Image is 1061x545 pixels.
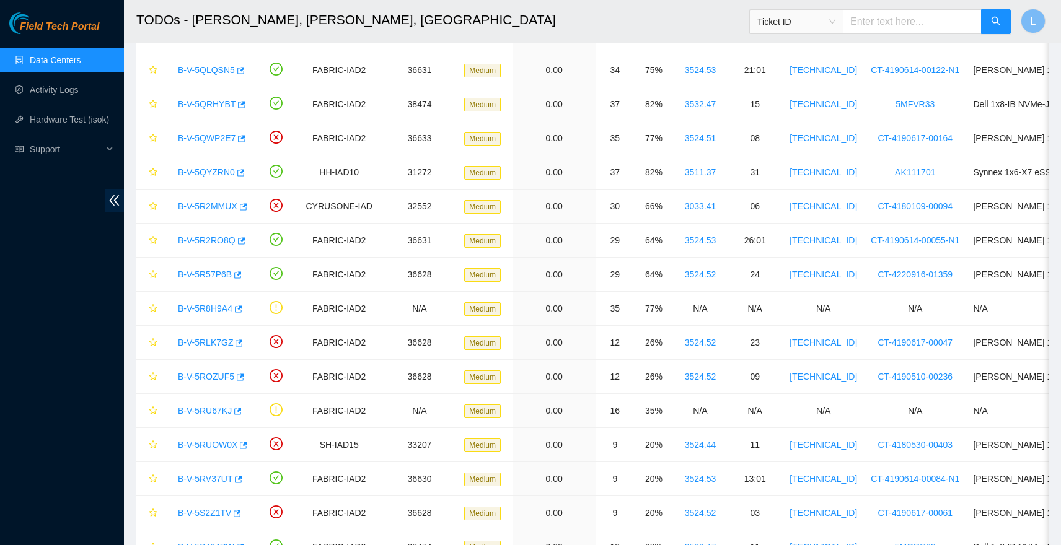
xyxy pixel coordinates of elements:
[513,428,596,462] td: 0.00
[297,326,382,360] td: FABRIC-IAD2
[864,292,966,326] td: N/A
[178,235,236,245] a: B-V-5R2RO8Q
[685,201,716,211] a: 3033.41
[149,270,157,280] span: star
[149,508,157,518] span: star
[790,372,857,381] a: [TECHNICAL_ID]
[513,155,596,190] td: 0.00
[178,474,232,484] a: B-V-5RV37UT
[149,474,157,484] span: star
[382,326,458,360] td: 36628
[895,167,935,177] a: AK111701
[464,132,501,146] span: Medium
[513,326,596,360] td: 0.00
[270,165,283,178] span: check-circle
[464,473,501,486] span: Medium
[178,440,237,450] a: B-V-5RUOW0X
[727,121,783,155] td: 08
[513,360,596,394] td: 0.00
[878,508,953,518] a: CT-4190617-00061
[790,338,857,347] a: [TECHNICAL_ID]
[685,508,716,518] a: 3524.52
[513,87,596,121] td: 0.00
[178,303,232,313] a: B-V-5R8H9A4
[991,16,1001,28] span: search
[634,258,673,292] td: 64%
[297,428,382,462] td: SH-IAD15
[270,403,283,416] span: exclamation-circle
[878,372,953,381] a: CT-4190510-00236
[685,133,716,143] a: 3524.51
[149,134,157,144] span: star
[178,508,231,518] a: B-V-5S2Z1TV
[634,292,673,326] td: 77%
[843,9,982,34] input: Enter text here...
[464,370,501,384] span: Medium
[596,53,634,87] td: 34
[297,121,382,155] td: FABRIC-IAD2
[143,333,158,352] button: star
[727,258,783,292] td: 24
[878,440,953,450] a: CT-4180530-00403
[783,394,864,428] td: N/A
[178,65,235,75] a: B-V-5QLQSN5
[382,121,458,155] td: 36633
[382,190,458,224] td: 32552
[790,167,857,177] a: [TECHNICAL_ID]
[270,335,283,348] span: close-circle
[513,394,596,428] td: 0.00
[513,462,596,496] td: 0.00
[143,401,158,421] button: star
[790,133,857,143] a: [TECHNICAL_ID]
[143,503,158,523] button: star
[297,155,382,190] td: HH-IAD10
[464,268,501,282] span: Medium
[270,301,283,314] span: exclamation-circle
[464,200,501,214] span: Medium
[270,233,283,246] span: check-circle
[727,326,783,360] td: 23
[297,292,382,326] td: FABRIC-IAD2
[790,440,857,450] a: [TECHNICAL_ID]
[790,508,857,518] a: [TECHNICAL_ID]
[143,162,158,182] button: star
[9,22,99,38] a: Akamai TechnologiesField Tech Portal
[757,12,835,31] span: Ticket ID
[685,338,716,347] a: 3524.52
[513,496,596,530] td: 0.00
[149,338,157,348] span: star
[513,53,596,87] td: 0.00
[178,99,236,109] a: B-V-5QRHYBT
[464,98,501,111] span: Medium
[596,224,634,258] td: 29
[143,128,158,148] button: star
[878,269,953,279] a: CT-4220916-01359
[981,9,1011,34] button: search
[270,131,283,144] span: close-circle
[727,53,783,87] td: 21:01
[871,474,959,484] a: CT-4190614-00084-N1
[464,302,501,316] span: Medium
[382,496,458,530] td: 36628
[727,292,783,326] td: N/A
[297,224,382,258] td: FABRIC-IAD2
[143,299,158,318] button: star
[685,269,716,279] a: 3524.52
[297,258,382,292] td: FABRIC-IAD2
[143,60,158,80] button: star
[727,224,783,258] td: 26:01
[382,394,458,428] td: N/A
[297,190,382,224] td: CYRUSONE-IAD
[674,292,728,326] td: N/A
[790,269,857,279] a: [TECHNICAL_ID]
[382,155,458,190] td: 31272
[513,292,596,326] td: 0.00
[596,258,634,292] td: 29
[178,201,237,211] a: B-V-5R2MMUX
[178,133,236,143] a: B-V-5QWP2E7
[9,12,63,34] img: Akamai Technologies
[297,360,382,394] td: FABRIC-IAD2
[727,428,783,462] td: 11
[464,64,501,77] span: Medium
[270,199,283,212] span: close-circle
